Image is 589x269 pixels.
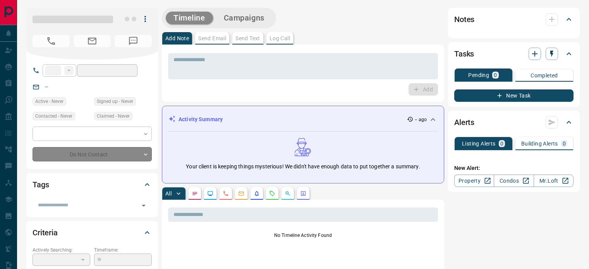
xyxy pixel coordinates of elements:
[415,116,427,123] p: -- ago
[192,190,198,197] svg: Notes
[33,175,152,194] div: Tags
[521,141,558,146] p: Building Alerts
[35,98,64,105] span: Active - Never
[35,112,72,120] span: Contacted - Never
[454,48,474,60] h2: Tasks
[454,10,574,29] div: Notes
[563,141,566,146] p: 0
[138,200,149,211] button: Open
[454,164,574,172] p: New Alert:
[534,175,574,187] a: Mr.Loft
[33,178,49,191] h2: Tags
[468,72,489,78] p: Pending
[97,98,133,105] span: Signed up - Never
[454,13,474,26] h2: Notes
[179,115,223,123] p: Activity Summary
[33,247,90,254] p: Actively Searching:
[186,163,420,171] p: Your client is keeping things mysterious! We didn't have enough data to put together a summary.
[94,247,152,254] p: Timeframe:
[454,45,574,63] div: Tasks
[269,190,275,197] svg: Requests
[500,141,503,146] p: 0
[300,190,306,197] svg: Agent Actions
[74,35,111,47] span: No Email
[33,226,58,239] h2: Criteria
[454,89,574,102] button: New Task
[223,190,229,197] svg: Calls
[216,12,272,24] button: Campaigns
[33,35,70,47] span: No Number
[531,73,558,78] p: Completed
[454,113,574,132] div: Alerts
[462,141,496,146] p: Listing Alerts
[166,12,213,24] button: Timeline
[168,232,438,239] p: No Timeline Activity Found
[494,175,534,187] a: Condos
[168,112,438,127] div: Activity Summary-- ago
[165,191,172,196] p: All
[165,36,189,41] p: Add Note
[254,190,260,197] svg: Listing Alerts
[97,112,130,120] span: Claimed - Never
[45,84,48,90] a: --
[33,147,152,161] div: Do Not Contact
[285,190,291,197] svg: Opportunities
[494,72,497,78] p: 0
[454,175,494,187] a: Property
[454,116,474,129] h2: Alerts
[115,35,152,47] span: No Number
[207,190,213,197] svg: Lead Browsing Activity
[238,190,244,197] svg: Emails
[33,223,152,242] div: Criteria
